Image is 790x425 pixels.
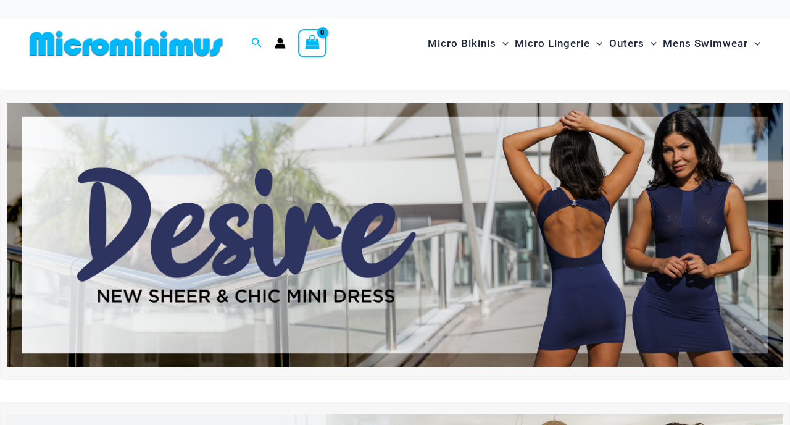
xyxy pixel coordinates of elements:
a: Micro BikinisMenu ToggleMenu Toggle [425,25,512,62]
span: Mens Swimwear [663,28,748,59]
a: OutersMenu ToggleMenu Toggle [606,25,660,62]
img: Desire me Navy Dress [7,103,783,368]
span: Outers [609,28,644,59]
span: Menu Toggle [748,28,760,59]
span: Micro Bikinis [428,28,496,59]
nav: Site Navigation [423,23,765,64]
span: Micro Lingerie [515,28,590,59]
a: View Shopping Cart, empty [298,29,326,57]
a: Search icon link [251,36,262,51]
span: Menu Toggle [496,28,509,59]
a: Mens SwimwearMenu ToggleMenu Toggle [660,25,763,62]
img: MM SHOP LOGO FLAT [25,30,228,57]
span: Menu Toggle [590,28,602,59]
a: Account icon link [275,38,286,49]
span: Menu Toggle [644,28,657,59]
a: Micro LingerieMenu ToggleMenu Toggle [512,25,605,62]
